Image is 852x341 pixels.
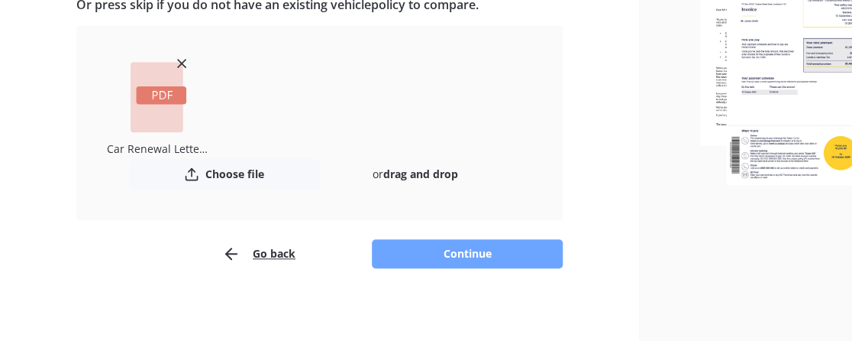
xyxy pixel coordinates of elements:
div: Car Renewal Letter MPC001845790-1.pdf [107,138,210,159]
button: Continue [372,239,563,268]
div: or [320,159,511,190]
button: Go back [222,239,295,269]
b: drag and drop [383,167,458,181]
button: Choose file [129,159,320,190]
